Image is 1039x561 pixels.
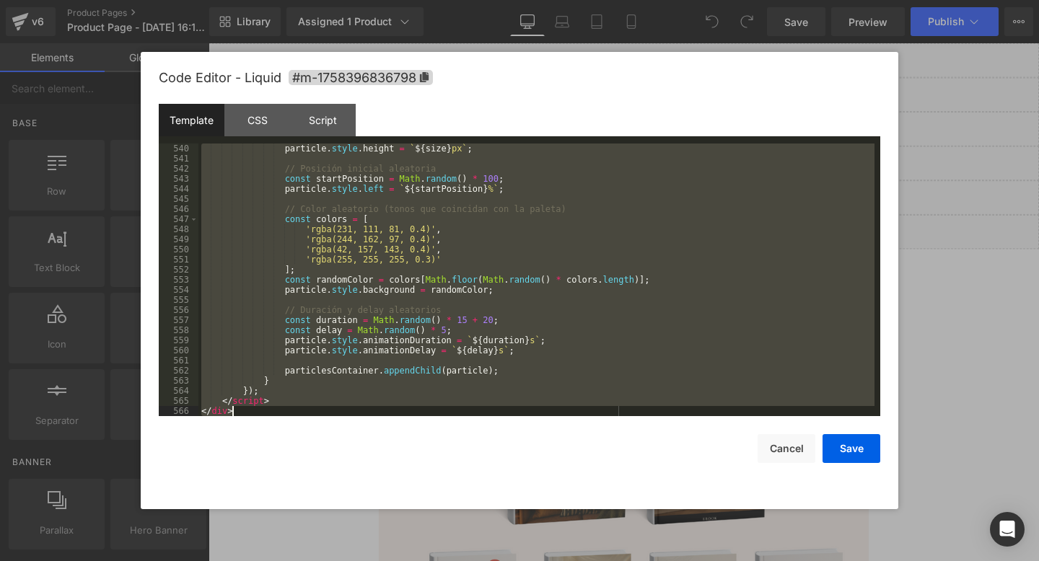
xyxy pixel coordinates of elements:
div: 552 [159,265,198,275]
div: 545 [159,194,198,204]
div: 540 [159,143,198,154]
div: Open Intercom Messenger [990,512,1025,547]
div: 544 [159,184,198,194]
div: 550 [159,244,198,255]
div: 542 [159,164,198,174]
div: 549 [159,234,198,244]
div: CSS [224,104,290,136]
span: Code Editor - Liquid [159,70,281,85]
div: 566 [159,406,198,416]
div: 543 [159,174,198,184]
div: 565 [159,396,198,406]
div: 562 [159,366,198,376]
button: Save [823,434,880,463]
div: 558 [159,325,198,335]
div: 555 [159,295,198,305]
div: 548 [159,224,198,234]
div: 557 [159,315,198,325]
div: 541 [159,154,198,164]
button: Cancel [758,434,815,463]
div: 559 [159,335,198,345]
div: 561 [159,355,198,366]
div: 563 [159,376,198,386]
div: 546 [159,204,198,214]
div: 564 [159,386,198,396]
span: Click to copy [289,70,433,85]
div: 554 [159,285,198,295]
div: Script [290,104,356,136]
div: 547 [159,214,198,224]
div: 556 [159,305,198,315]
div: 560 [159,345,198,355]
div: Template [159,104,224,136]
div: 553 [159,275,198,285]
div: 551 [159,255,198,265]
